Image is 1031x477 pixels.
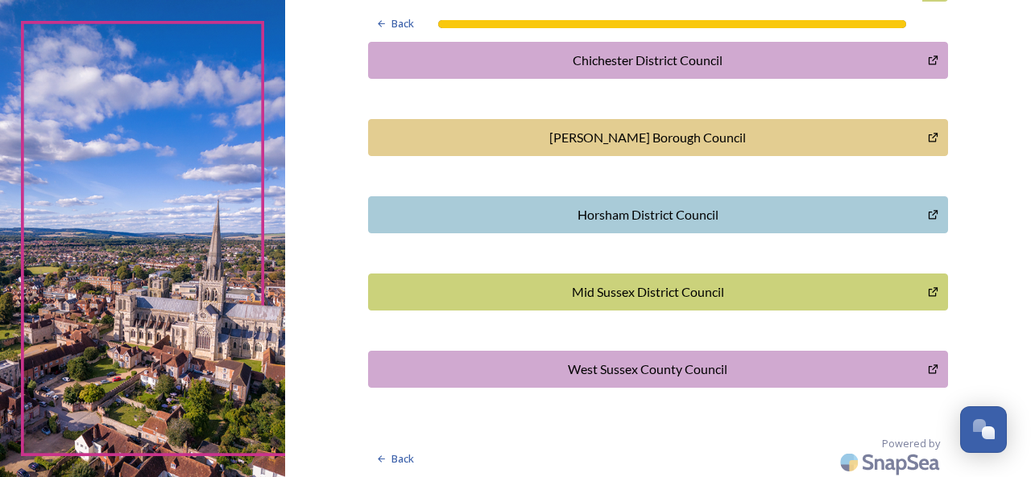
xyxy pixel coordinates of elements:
div: [PERSON_NAME] Borough Council [377,128,919,147]
div: Chichester District Council [377,51,919,70]
span: Powered by [882,436,940,451]
button: West Sussex County Council [368,351,948,388]
button: Chichester District Council [368,42,948,79]
button: Mid Sussex District Council [368,273,948,310]
span: Back [391,451,414,467]
div: Horsham District Council [377,205,919,224]
button: Horsham District Council [368,196,948,233]
div: Mid Sussex District Council [377,282,919,302]
button: Crawley Borough Council [368,119,948,156]
div: West Sussex County Council [377,360,919,379]
button: Open Chat [960,406,1007,453]
span: Back [391,16,414,31]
